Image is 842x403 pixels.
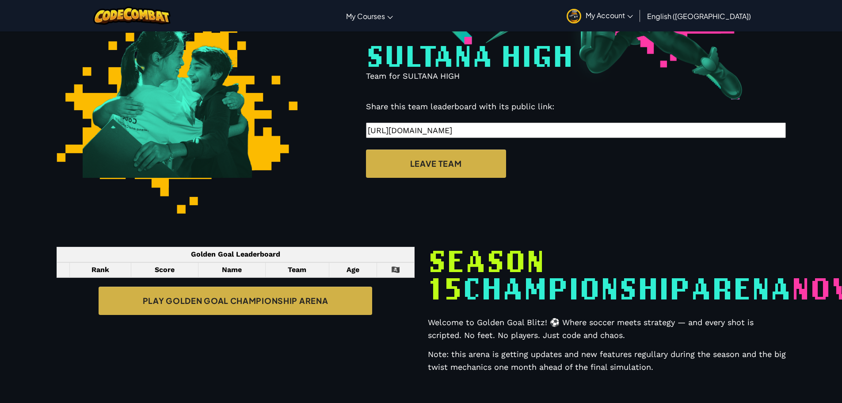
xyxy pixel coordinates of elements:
[99,287,373,315] a: Play Golden Goal Championship Arena
[462,268,690,308] span: Championship
[377,262,414,278] th: 🏴‍☠️
[342,4,397,28] a: My Courses
[366,100,786,113] p: Share this team leaderboard with its public link:
[428,240,545,308] span: Season 15
[428,316,786,342] p: Welcome to Golden Goal Blitz! ⚽ Where soccer meets strategy — and every shot is scripted. No feet...
[428,348,786,373] p: Note: this arena is getting updates and new features regullary during the season and the big twis...
[366,150,506,178] a: Leave Team
[562,2,637,30] a: My Account
[131,262,198,278] th: Score
[191,250,234,258] span: Golden Goal
[690,268,791,308] span: Arena
[198,262,265,278] th: Name
[57,7,297,214] img: student_hugging.png
[567,9,581,23] img: avatar
[265,262,329,278] th: Team
[93,7,171,25] img: CodeCombat logo
[346,12,385,21] span: My Courses
[70,262,131,278] th: Rank
[647,12,751,21] span: English ([GEOGRAPHIC_DATA])
[643,4,755,28] a: English ([GEOGRAPHIC_DATA])
[586,11,633,20] span: My Account
[236,250,280,258] span: Leaderboard
[329,262,377,278] th: Age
